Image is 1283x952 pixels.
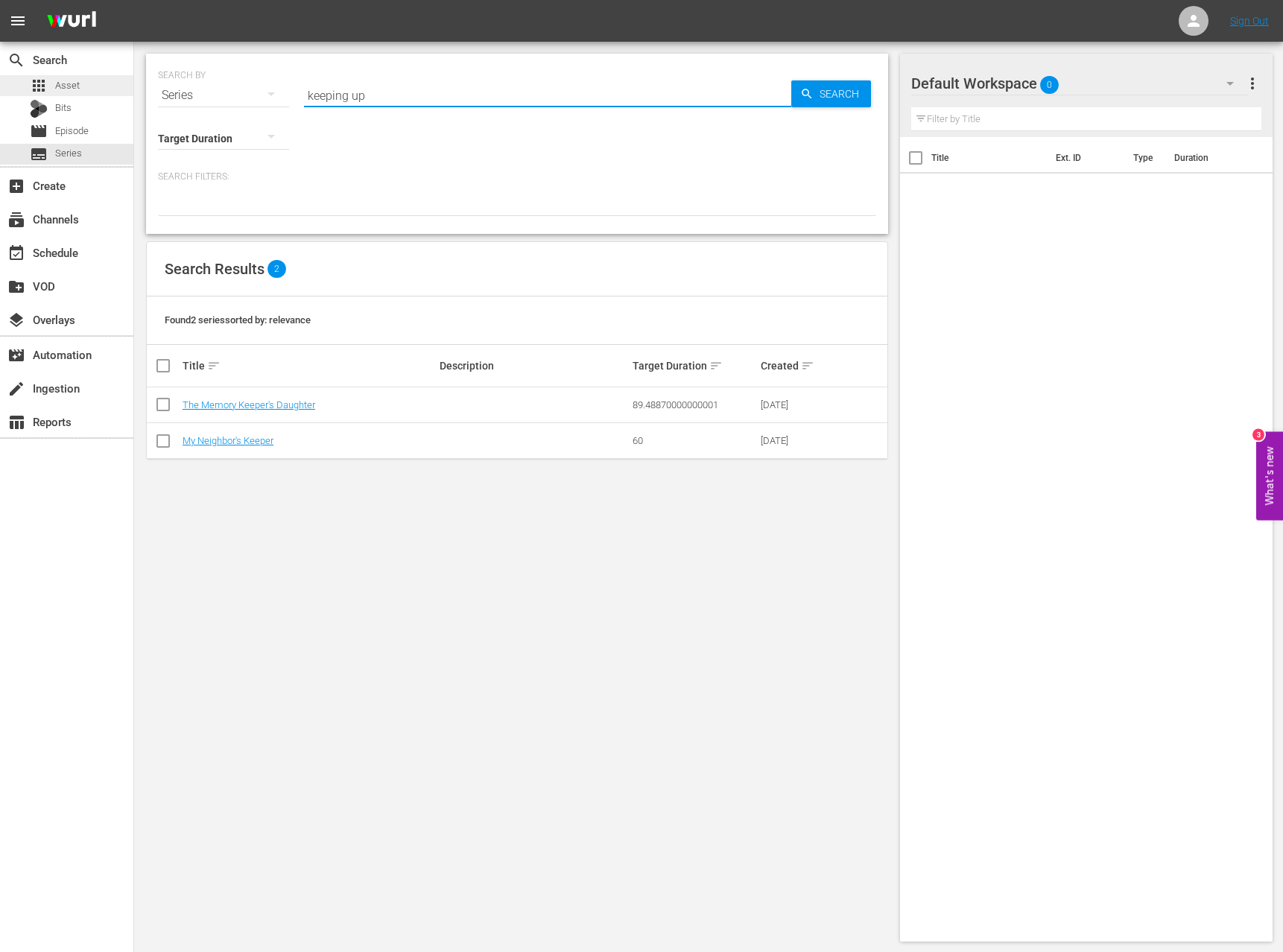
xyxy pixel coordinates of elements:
div: 89.48870000000001 [633,399,757,410]
div: [DATE] [761,435,820,446]
span: Episode [55,124,89,139]
span: Episode [30,122,48,140]
span: Series [55,146,82,161]
span: 0 [1040,69,1059,101]
button: Open Feedback Widget [1256,432,1283,521]
span: sort [207,359,221,372]
span: Ingestion [7,380,25,398]
div: Title [183,357,435,375]
a: Sign Out [1230,15,1269,27]
span: Series [30,145,48,163]
span: Overlays [7,311,25,329]
span: Asset [55,78,80,93]
span: Bits [55,101,72,115]
span: Search Results [165,260,264,278]
span: Reports [7,413,25,431]
a: My Neighbor's Keeper [183,435,273,446]
span: Found 2 series sorted by: relevance [165,314,311,326]
span: Search [7,51,25,69]
button: Search [791,80,871,107]
div: Bits [30,100,48,118]
th: Type [1124,137,1165,179]
span: Search [814,80,871,107]
span: more_vert [1244,74,1261,92]
span: Channels [7,211,25,229]
div: Default Workspace [911,63,1248,104]
span: Create [7,177,25,195]
button: more_vert [1244,66,1261,101]
span: VOD [7,278,25,296]
span: 2 [267,260,286,278]
th: Ext. ID [1047,137,1125,179]
div: [DATE] [761,399,820,410]
th: Duration [1165,137,1255,179]
p: Search Filters: [158,171,876,183]
div: 3 [1252,429,1264,441]
span: sort [709,359,723,372]
div: Series [158,74,289,116]
span: Schedule [7,244,25,262]
span: apps [30,77,48,95]
span: sort [801,359,814,372]
img: ans4CAIJ8jUAAAAAAAAAAAAAAAAAAAAAAAAgQb4GAAAAAAAAAAAAAAAAAAAAAAAAJMjXAAAAAAAAAAAAAAAAAAAAAAAAgAT5G... [36,4,107,39]
th: Title [931,137,1047,179]
div: Description [440,360,628,372]
span: Automation [7,346,25,364]
div: Created [761,357,820,375]
div: Target Duration [633,357,757,375]
span: menu [9,12,27,30]
a: The Memory Keeper's Daughter [183,399,315,410]
div: 60 [633,435,757,446]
